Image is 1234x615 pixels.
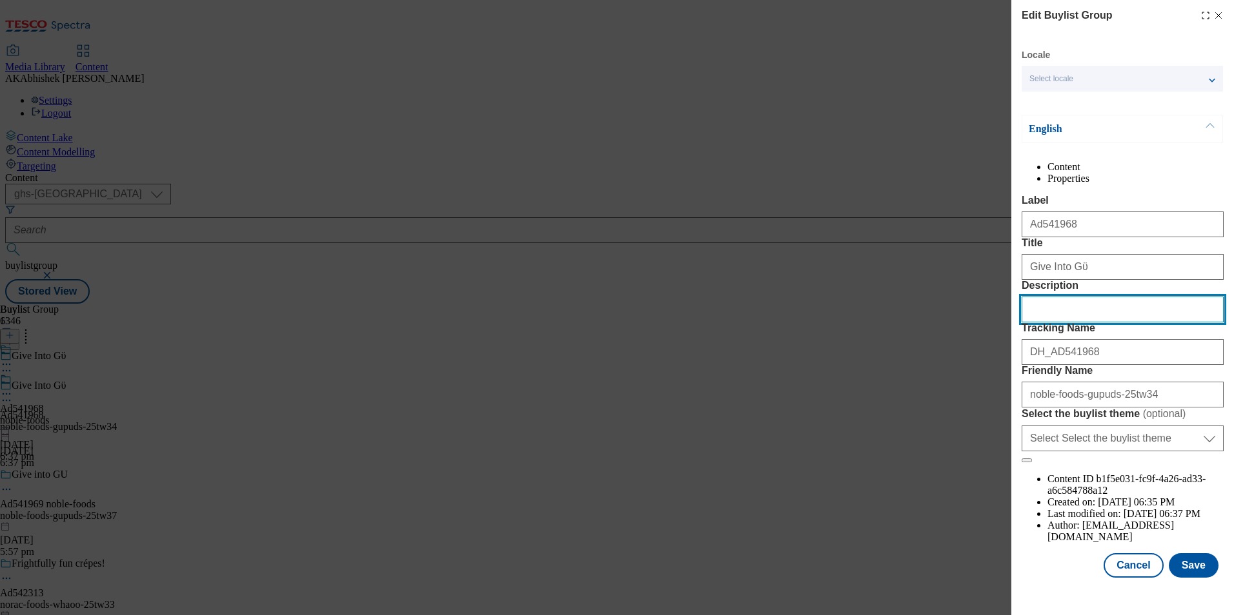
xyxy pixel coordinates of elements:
li: Created on: [1047,496,1224,508]
li: Last modified on: [1047,508,1224,520]
span: b1f5e031-fc9f-4a26-ad33-a6c584788a12 [1047,473,1206,496]
span: Select locale [1029,74,1073,84]
li: Properties [1047,173,1224,184]
input: Enter Label [1022,211,1224,237]
input: Enter Title [1022,254,1224,280]
span: ( optional ) [1143,408,1186,419]
label: Tracking Name [1022,322,1224,334]
button: Select locale [1022,66,1223,92]
li: Content ID [1047,473,1224,496]
button: Save [1169,553,1219,578]
span: [DATE] 06:37 PM [1124,508,1200,519]
button: Cancel [1104,553,1163,578]
li: Author: [1047,520,1224,543]
label: Label [1022,195,1224,206]
label: Friendly Name [1022,365,1224,376]
li: Content [1047,161,1224,173]
label: Select the buylist theme [1022,407,1224,420]
p: English [1029,122,1164,135]
h4: Edit Buylist Group [1022,8,1112,23]
input: Enter Friendly Name [1022,382,1224,407]
label: Title [1022,237,1224,249]
label: Description [1022,280,1224,291]
input: Enter Tracking Name [1022,339,1224,365]
span: [EMAIL_ADDRESS][DOMAIN_NAME] [1047,520,1174,542]
span: [DATE] 06:35 PM [1098,496,1175,507]
input: Enter Description [1022,297,1224,322]
label: Locale [1022,52,1050,59]
div: Modal [1022,8,1224,578]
